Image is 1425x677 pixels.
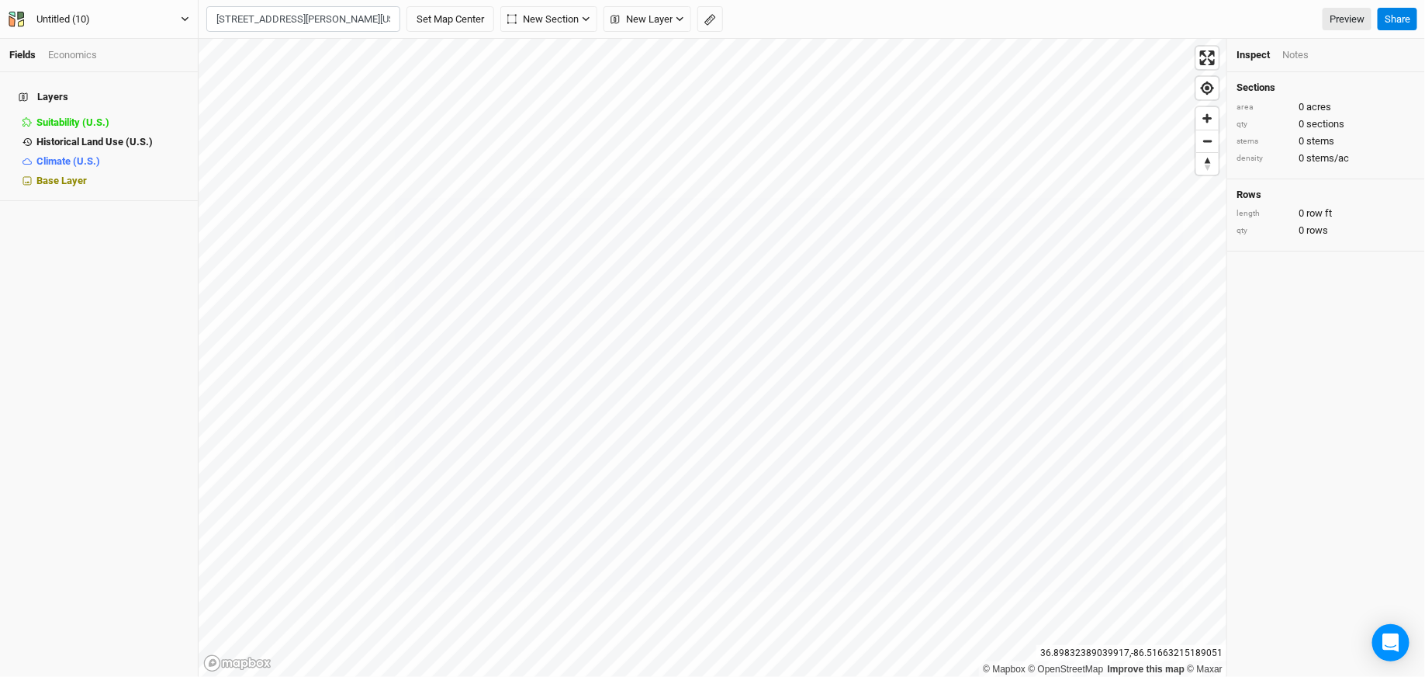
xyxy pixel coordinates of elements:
div: qty [1236,225,1291,237]
div: 0 [1236,224,1416,238]
span: stems [1306,134,1334,148]
div: Climate (U.S.) [36,155,189,168]
span: New Layer [610,12,673,27]
div: Inspect [1236,48,1270,62]
a: Improve this map [1108,664,1185,675]
div: Open Intercom Messenger [1372,624,1409,661]
div: 0 [1236,134,1416,148]
span: Climate (U.S.) [36,155,100,167]
div: stems [1236,136,1291,148]
div: 0 [1236,117,1416,131]
div: Economics [48,48,97,62]
span: stems/ac [1306,151,1349,165]
div: Base Layer [36,175,189,187]
a: Mapbox logo [203,654,272,672]
button: Shortcut: M [697,6,723,33]
span: rows [1306,224,1328,238]
h4: Rows [1236,189,1416,201]
span: acres [1306,100,1331,114]
input: (e.g. 123 Main St. or lat, lng) [206,6,400,33]
a: Maxar [1187,664,1223,675]
h4: Layers [9,82,189,113]
div: area [1236,102,1291,113]
span: Suitability (U.S.) [36,116,109,128]
button: Untitled (10) [8,11,190,28]
div: Notes [1282,48,1309,62]
button: Find my location [1196,77,1219,99]
span: row ft [1306,207,1332,220]
a: Preview [1323,8,1371,31]
span: New Section [507,12,579,27]
div: qty [1236,119,1291,130]
div: Untitled (10) [36,12,90,27]
div: 0 [1236,100,1416,114]
button: Share [1378,8,1417,31]
span: sections [1306,117,1344,131]
a: OpenStreetMap [1029,664,1104,675]
a: Mapbox [983,664,1026,675]
div: density [1236,153,1291,165]
span: Historical Land Use (U.S.) [36,136,153,148]
button: Set Map Center [406,6,494,33]
div: Suitability (U.S.) [36,116,189,129]
button: Enter fullscreen [1196,47,1219,69]
button: Zoom out [1196,130,1219,152]
span: Base Layer [36,175,87,186]
div: Historical Land Use (U.S.) [36,136,189,148]
div: 0 [1236,207,1416,220]
button: New Section [500,6,597,33]
h4: Sections [1236,82,1416,94]
div: length [1236,208,1291,220]
span: Reset bearing to north [1196,153,1219,175]
div: 36.89832389039917 , -86.51663215189051 [1036,645,1226,661]
button: Zoom in [1196,107,1219,130]
button: New Layer [604,6,691,33]
button: Reset bearing to north [1196,152,1219,175]
div: 0 [1236,151,1416,165]
a: Fields [9,49,36,61]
